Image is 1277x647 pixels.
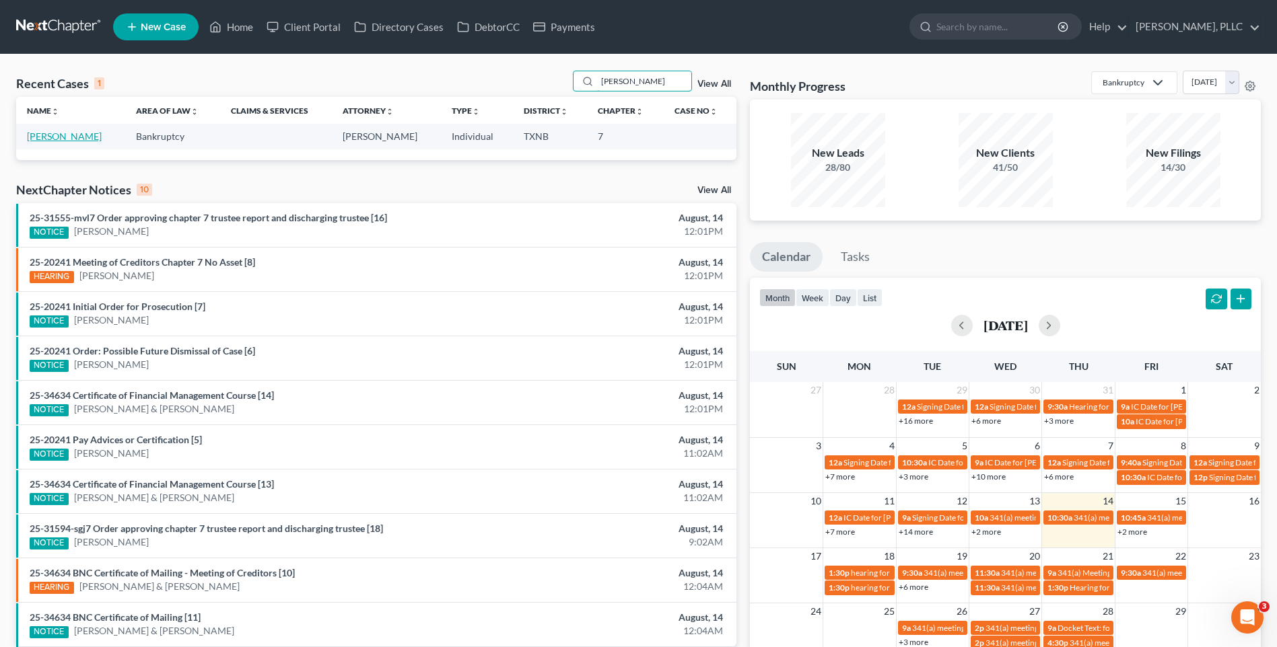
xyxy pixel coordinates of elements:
span: Wed [994,360,1016,372]
span: 27 [1028,603,1041,619]
span: 29 [1174,603,1187,619]
span: 16 [1247,493,1261,509]
span: 12a [902,402,916,412]
span: 10 [809,493,823,509]
div: August, 14 [501,256,723,269]
span: hearing for [851,568,890,578]
span: 12a [1047,457,1061,467]
div: August, 14 [501,389,723,402]
span: 5 [961,438,969,454]
a: 25-34634 BNC Certificate of Mailing - Meeting of Creditors [10] [30,567,295,578]
a: +7 more [825,527,855,537]
span: 4 [888,438,896,454]
span: 1 [1179,382,1187,398]
div: August, 14 [501,300,723,313]
span: 341(a) meeting for [PERSON_NAME] [1142,568,1272,578]
div: August, 14 [501,211,723,225]
div: NOTICE [30,449,69,461]
span: 9a [902,512,911,523]
iframe: Intercom live chat [1231,601,1264,634]
div: Recent Cases [16,75,104,91]
a: [PERSON_NAME] [74,358,149,371]
span: 7 [1107,438,1115,454]
span: 28 [883,382,896,398]
a: Districtunfold_more [524,106,568,116]
div: 12:01PM [501,269,723,282]
a: Nameunfold_more [27,106,59,116]
a: Case Nounfold_more [675,106,718,116]
span: Signing Date for [PERSON_NAME][GEOGRAPHIC_DATA] [917,402,1119,412]
a: [PERSON_NAME] & [PERSON_NAME] [79,580,240,593]
div: August, 14 [501,433,723,447]
span: IC Date for [PERSON_NAME] [843,512,946,523]
span: 1:30p [829,568,850,578]
div: 14/30 [1126,161,1220,174]
span: 10:30a [1121,472,1146,482]
button: list [857,289,883,307]
i: unfold_more [386,108,394,116]
div: NextChapter Notices [16,182,152,198]
span: Sun [777,360,796,372]
a: Payments [526,15,602,39]
div: 12:04AM [501,624,723,638]
button: week [796,289,829,307]
a: View All [697,186,731,195]
th: Claims & Services [220,97,332,124]
a: +10 more [971,471,1006,482]
a: [PERSON_NAME] & [PERSON_NAME] [74,491,234,504]
td: 7 [587,124,663,149]
a: +3 more [899,471,928,482]
span: 9:30a [1121,568,1141,578]
span: 12a [975,402,988,412]
span: 1:30p [829,582,850,593]
span: 341(a) Meeting for [PERSON_NAME] [1058,568,1188,578]
i: unfold_more [560,108,568,116]
span: Fri [1144,360,1159,372]
span: 19 [955,548,969,564]
span: 22 [1174,548,1187,564]
a: +2 more [971,527,1001,537]
a: 25-20241 Pay Advices or Certification [5] [30,434,202,445]
a: Calendar [750,242,823,272]
span: 12 [955,493,969,509]
div: NOTICE [30,404,69,416]
span: 18 [883,548,896,564]
span: Thu [1069,360,1089,372]
input: Search by name... [936,14,1060,39]
a: [PERSON_NAME] [74,447,149,460]
a: +7 more [825,471,855,482]
div: 1 [94,77,104,89]
span: 3 [815,438,823,454]
div: 12:01PM [501,358,723,371]
span: Sat [1216,360,1233,372]
div: NOTICE [30,360,69,372]
span: 10:30a [1047,512,1072,523]
a: Home [203,15,260,39]
span: 11:30a [975,582,1000,593]
span: IC Date for [PERSON_NAME] [1131,402,1234,412]
span: Signing Date for [PERSON_NAME] [1142,457,1263,467]
span: 17 [809,548,823,564]
div: NOTICE [30,315,69,328]
span: 12p [1194,472,1208,482]
div: 12:01PM [501,225,723,238]
a: [PERSON_NAME] & [PERSON_NAME] [74,624,234,638]
i: unfold_more [51,108,59,116]
a: +6 more [971,416,1001,426]
span: Signing Date for [PERSON_NAME], [GEOGRAPHIC_DATA] [912,512,1117,523]
a: Typeunfold_more [452,106,480,116]
i: unfold_more [635,108,644,116]
span: 9a [1047,568,1056,578]
span: 3 [1259,601,1270,612]
span: 341(a) meeting for [PERSON_NAME] [912,623,1042,633]
a: 25-34634 BNC Certificate of Mailing [11] [30,611,201,623]
i: unfold_more [472,108,480,116]
span: 20 [1028,548,1041,564]
a: View All [697,79,731,89]
span: 10a [1121,416,1134,426]
a: Help [1082,15,1128,39]
span: 12a [829,457,842,467]
span: 341(a) meeting for [PERSON_NAME] [990,512,1119,523]
div: 28/80 [791,161,885,174]
div: Bankruptcy [1103,77,1144,88]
